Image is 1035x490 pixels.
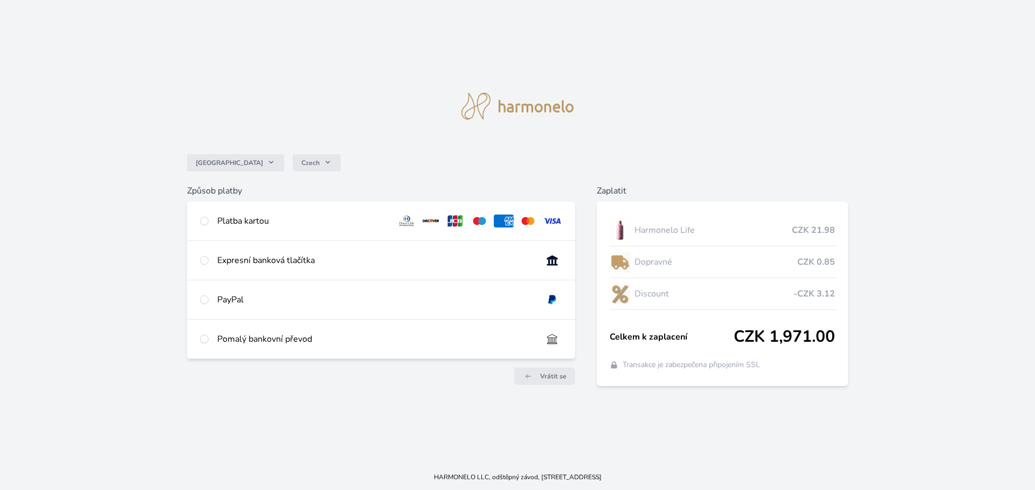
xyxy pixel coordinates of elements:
button: [GEOGRAPHIC_DATA] [187,154,284,171]
span: -CZK 3.12 [793,287,835,300]
span: CZK 1,971.00 [734,327,835,347]
button: Czech [293,154,341,171]
div: PayPal [217,293,534,306]
img: discount-lo.png [610,280,630,307]
h6: Zaplatit [597,184,848,197]
div: Pomalý bankovní převod [217,333,534,346]
span: Discount [634,287,794,300]
a: Vrátit se [514,368,575,385]
img: visa.svg [542,215,562,227]
img: delivery-lo.png [610,249,630,275]
img: jcb.svg [445,215,465,227]
span: Vrátit se [540,372,567,381]
img: maestro.svg [470,215,489,227]
img: discover.svg [421,215,441,227]
h6: Způsob platby [187,184,575,197]
span: Harmonelo Life [634,224,792,237]
span: Czech [301,158,320,167]
div: Platba kartou [217,215,389,227]
span: CZK 0.85 [797,256,835,268]
span: Celkem k zaplacení [610,330,734,343]
span: CZK 21.98 [792,224,835,237]
span: Transakce je zabezpečena připojením SSL [623,360,760,370]
span: Dopravné [634,256,798,268]
img: amex.svg [494,215,514,227]
img: logo.svg [461,93,574,120]
img: mc.svg [518,215,538,227]
span: [GEOGRAPHIC_DATA] [196,158,263,167]
img: bankTransfer_IBAN.svg [542,333,562,346]
div: Expresní banková tlačítka [217,254,534,267]
img: paypal.svg [542,293,562,306]
img: diners.svg [397,215,417,227]
img: CLEAN_LIFE_se_stinem_x-lo.jpg [610,217,630,244]
img: onlineBanking_CZ.svg [542,254,562,267]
